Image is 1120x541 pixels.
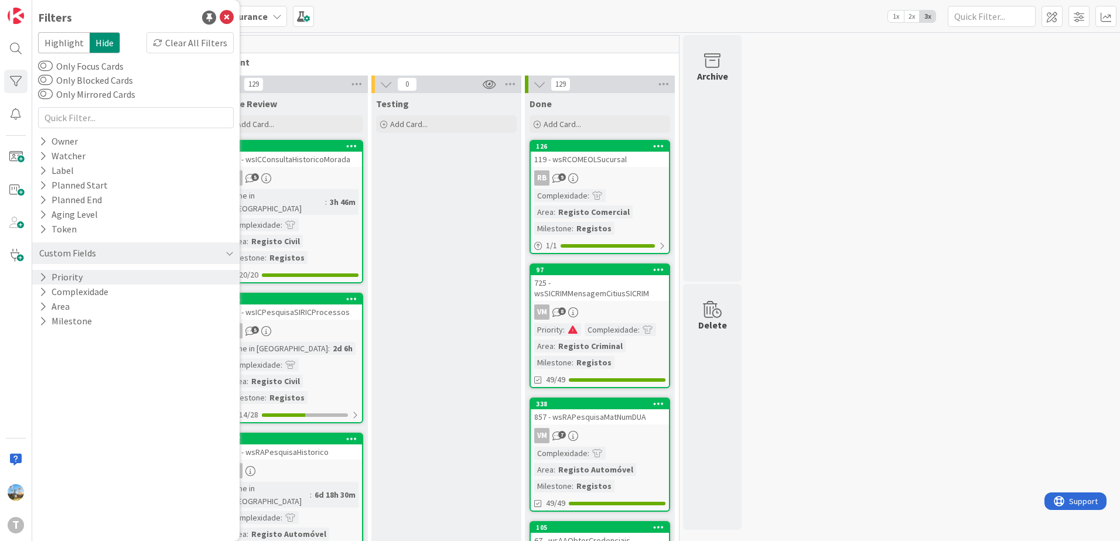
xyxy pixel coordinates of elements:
div: 119 - wsRCOMEOLSucursal [531,152,669,167]
span: 129 [244,77,264,91]
div: 105 [531,522,669,533]
div: 305101 - wsICPesquisaSIRICProcessos [224,294,362,320]
a: 305101 - wsICPesquisaSIRICProcessosCPTime in [GEOGRAPHIC_DATA]:2d 6hComplexidade:Area:Registo Civ... [223,293,363,423]
span: 9 [558,173,566,181]
div: Delete [698,318,727,332]
div: 6d 18h 30m [312,488,358,501]
div: 725 - wsSICRIMMensagemCitiusSICRIM [531,275,669,301]
div: RB [531,170,669,186]
div: VM [534,304,549,320]
span: : [281,511,282,524]
a: 97725 - wsSICRIMMensagemCitiusSICRIMVMPriority:Complexidade:Area:Registo CriminalMilestone:Regist... [530,263,670,388]
label: Only Blocked Cards [38,73,133,87]
div: Custom Fields [38,246,97,261]
span: 2x [904,11,920,22]
div: 126119 - wsRCOMEOLSucursal [531,141,669,167]
span: 1 / 1 [546,239,557,252]
div: Watcher [38,149,87,163]
div: Label [38,163,75,178]
div: Milestone [227,251,265,264]
a: 338857 - wsRAPesquisaMatNumDUAVMComplexidade:Area:Registo AutomóvelMilestone:Registos49/49 [530,398,670,512]
span: Highlight [38,32,90,53]
div: 101 - wsICPesquisaSIRICProcessos [224,304,362,320]
div: 337 [229,435,362,443]
div: Area [534,463,554,476]
span: : [247,235,248,248]
span: : [588,447,589,460]
button: Area [38,299,71,314]
button: Only Mirrored Cards [38,88,53,100]
span: : [281,358,282,371]
div: Registos [573,356,614,369]
div: Milestone [227,391,265,404]
div: 105 [536,523,669,532]
div: Clear All Filters [146,32,234,53]
div: Owner [38,134,79,149]
span: Add Card... [390,119,428,129]
div: 338 [536,400,669,408]
div: 96111 - wsICConsultaHistoricoMorada [224,141,362,167]
div: 856 - wsRAPesquisaHistorico [224,444,362,460]
div: Registos [267,391,308,404]
span: 14/28 [239,409,258,421]
span: Done [530,98,552,109]
div: 111 - wsICConsultaHistoricoMorada [224,152,362,167]
span: Add Card... [544,119,581,129]
span: 7 [558,431,566,439]
span: 1x [888,11,904,22]
img: Visit kanbanzone.com [8,8,24,24]
span: 5 [251,326,259,334]
div: Registos [573,222,614,235]
div: Milestone [534,356,572,369]
span: Development [192,56,664,68]
a: 96111 - wsICConsultaHistoricoMoradaCPTime in [GEOGRAPHIC_DATA]:3h 46mComplexidade:Area:Registo Ci... [223,140,363,283]
div: Archive [697,69,728,83]
span: 49/49 [546,497,565,509]
div: Aging Level [38,207,99,222]
div: 1/1 [531,238,669,253]
span: Hide [90,32,120,53]
img: DG [8,484,24,501]
div: Filters [38,9,72,26]
div: 3h 46m [327,196,358,208]
span: 8 [558,307,566,315]
div: 857 - wsRAPesquisaMatNumDUA [531,409,669,424]
span: : [563,323,565,336]
span: : [572,480,573,492]
span: Code Review [223,98,277,109]
div: Milestone [534,222,572,235]
div: Registo Automóvel [555,463,636,476]
div: RB [534,170,549,186]
span: : [554,206,555,218]
div: Complexidade [227,358,281,371]
div: 338 [531,399,669,409]
div: Planned End [38,193,103,207]
span: : [572,356,573,369]
div: Registo Civil [248,235,303,248]
button: Complexidade [38,285,110,299]
span: : [325,196,327,208]
div: T [8,517,24,533]
div: 126 [531,141,669,152]
div: Complexidade [534,447,588,460]
span: 0 [397,77,417,91]
button: Only Focus Cards [38,60,53,72]
div: 337856 - wsRAPesquisaHistorico [224,434,362,460]
div: Registo Criminal [555,340,626,352]
div: VM [534,428,549,443]
span: : [328,342,330,355]
span: : [572,222,573,235]
div: 2d 6h [330,342,356,355]
span: : [554,340,555,352]
div: Registos [573,480,614,492]
div: 97725 - wsSICRIMMensagemCitiusSICRIM [531,265,669,301]
div: CP [224,170,362,186]
span: Testing [376,98,409,109]
div: Registo Automóvel [248,528,329,540]
div: Priority [534,323,563,336]
a: 126119 - wsRCOMEOLSucursalRBComplexidade:Area:Registo ComercialMilestone:Registos1/1 [530,140,670,254]
div: CP [224,323,362,338]
div: Milestone [534,480,572,492]
div: Complexidade [227,511,281,524]
span: : [310,488,312,501]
